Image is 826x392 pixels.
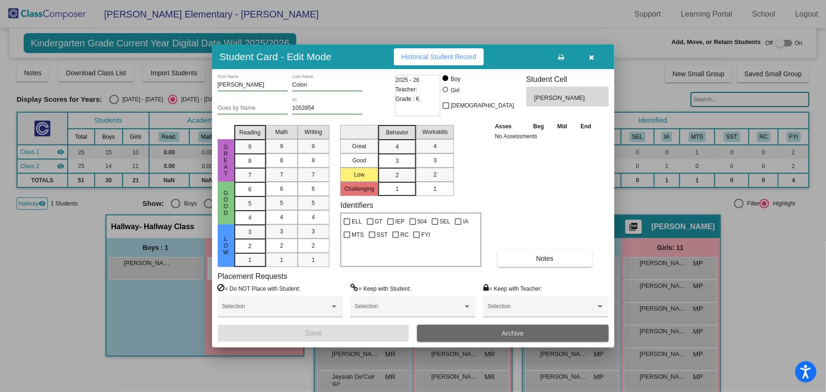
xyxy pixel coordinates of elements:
span: 2 [434,170,437,179]
span: 1 [434,185,437,193]
button: Save [218,325,409,342]
span: IA [463,216,468,227]
span: Save [305,329,322,337]
label: = Keep with Student: [350,284,411,293]
span: 3 [249,228,252,236]
span: SEL [440,216,451,227]
span: Grade : K [396,94,420,104]
span: 4 [312,213,315,222]
span: [DEMOGRAPHIC_DATA] [451,100,514,111]
span: 8 [312,156,315,165]
span: 7 [312,170,315,179]
label: = Do NOT Place with Student: [218,284,301,293]
span: 1 [249,256,252,264]
span: 2 [249,242,252,250]
div: Boy [450,75,461,83]
span: 2 [280,241,284,250]
span: 4 [396,143,399,151]
span: GT [375,216,383,227]
span: 4 [434,142,437,151]
span: 9 [280,142,284,151]
span: Reading [240,128,261,137]
span: Great [222,144,230,177]
span: 1 [280,256,284,264]
span: FYI [421,229,430,241]
span: 3 [280,227,284,236]
span: Writing [304,128,322,136]
span: 9 [312,142,315,151]
span: RC [400,229,409,241]
span: 6 [249,185,252,194]
span: 4 [249,214,252,222]
th: Beg [526,121,551,132]
span: 7 [280,170,284,179]
span: [PERSON_NAME] [534,93,587,103]
span: Teacher: [396,85,417,94]
span: Historical Student Record [401,53,477,61]
span: 5 [312,199,315,207]
span: 3 [312,227,315,236]
span: 7 [249,171,252,179]
span: Low [222,236,230,256]
span: IEP [395,216,404,227]
span: 2 [396,171,399,179]
span: 3 [396,157,399,165]
h3: Student Card - Edit Mode [220,51,332,62]
span: Behavior [386,128,409,137]
h3: Student Cell [526,75,609,84]
button: Notes [497,250,593,267]
button: Archive [417,325,609,342]
span: 8 [280,156,284,165]
span: 9 [249,143,252,151]
span: Workskills [422,128,448,136]
button: Historical Student Record [394,48,484,65]
span: 8 [249,157,252,165]
span: 4 [280,213,284,222]
th: End [574,121,598,132]
span: SST [377,229,388,241]
div: Girl [450,86,460,95]
span: 6 [312,185,315,193]
label: Identifiers [340,201,373,210]
span: 2 [312,241,315,250]
span: Math [275,128,288,136]
span: Archive [502,330,524,337]
span: Notes [536,255,554,262]
span: 1 [312,256,315,264]
span: 2025 - 26 [396,75,420,85]
input: Enter ID [293,105,363,112]
span: Good [222,190,230,216]
td: No Assessments [493,132,598,141]
span: 3 [434,156,437,165]
label: Placement Requests [218,272,288,281]
span: 5 [280,199,284,207]
span: ELL [352,216,362,227]
span: 5 [249,199,252,208]
span: 6 [280,185,284,193]
input: goes by name [218,105,288,112]
span: 504 [417,216,427,227]
span: MTS [352,229,364,241]
th: Asses [493,121,527,132]
th: Mid [551,121,574,132]
span: 1 [396,185,399,193]
label: = Keep with Teacher: [483,284,542,293]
